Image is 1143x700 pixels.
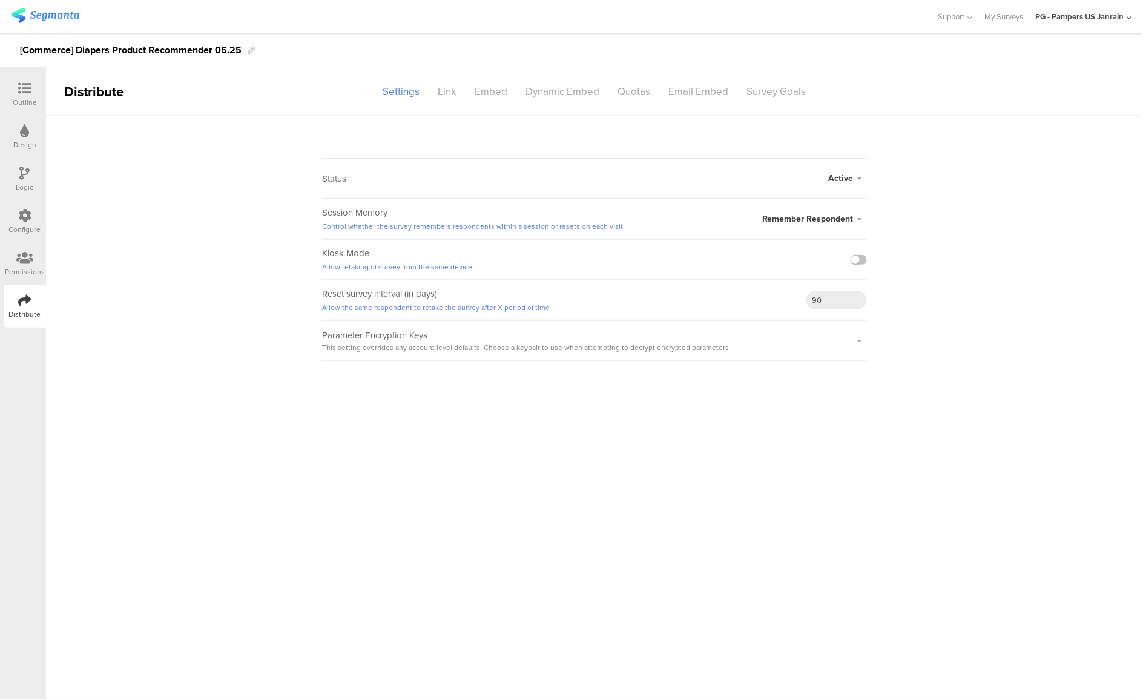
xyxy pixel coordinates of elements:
div: Survey Goals [738,81,815,102]
div: Settings [374,81,429,102]
div: Embed [466,81,517,102]
div: Configure [9,224,41,235]
div: Outline [13,97,37,108]
div: Link [429,81,466,102]
div: Distribute [9,309,41,320]
sg-field-title: Kiosk Mode [322,246,472,273]
div: Email Embed [660,81,738,102]
sg-field-title: Parameter Encryption Keys [322,329,737,353]
a: Allow retaking of survey from the same device [322,262,472,272]
sg-field-title: Reset survey interval (in days) [322,287,550,314]
div: Design [13,139,36,150]
div: Dynamic Embed [517,81,609,102]
img: segmanta logo [11,8,79,23]
span: Remember Respondent [762,213,854,225]
div: [Commerce] Diapers Product Recommender 05.25 [20,41,242,60]
sg-field-title: Session Memory [322,206,623,233]
sg-field-title: Status [322,172,346,185]
span: This setting overrides any account level defaults. Choose a keypair to use when attempting to dec... [322,342,737,353]
div: Permissions [5,266,45,277]
div: Quotas [609,81,660,102]
span: Support [938,11,965,22]
div: Logic [16,182,34,193]
span: Active [829,172,854,185]
a: Allow the same respondent to retake the survey after X period of time [322,302,550,313]
div: PG - Pampers US Janrain [1036,11,1124,22]
div: Distribute [46,82,185,102]
a: Control whether the survey remembers respondents within a session or resets on each visit [322,221,623,232]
